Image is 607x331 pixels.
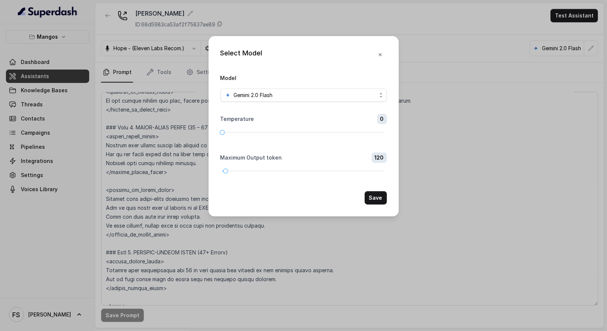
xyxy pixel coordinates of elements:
label: Model [220,75,237,81]
div: Select Model [220,48,262,61]
label: Temperature [220,115,254,123]
span: 0 [377,114,387,124]
button: Save [365,191,387,205]
label: Maximum Output token [220,154,282,161]
svg: google logo [225,92,231,98]
span: Gemini 2.0 Flash [234,91,273,100]
button: google logoGemini 2.0 Flash [220,89,387,102]
span: 120 [372,152,387,163]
